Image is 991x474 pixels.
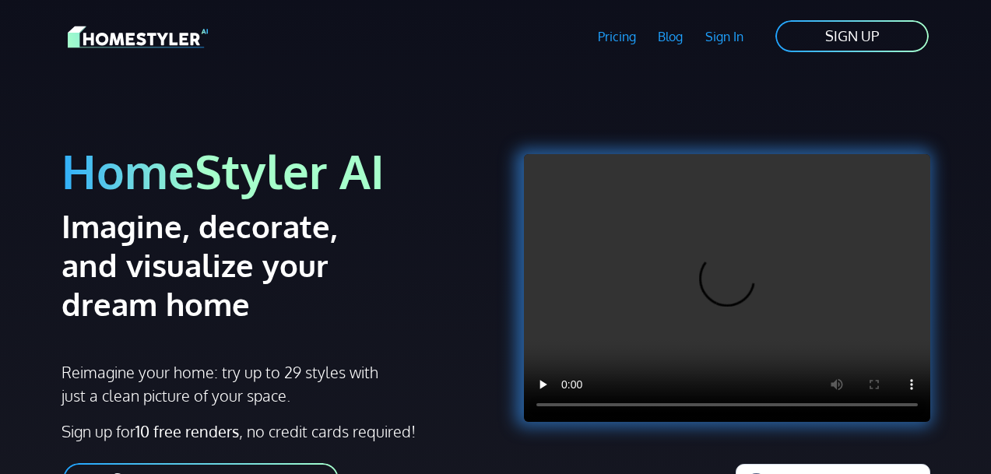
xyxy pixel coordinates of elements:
[774,19,930,54] a: SIGN UP
[68,23,208,51] img: HomeStyler AI logo
[61,420,487,443] p: Sign up for , no credit cards required!
[61,142,487,200] h1: HomeStyler AI
[694,19,755,54] a: Sign In
[61,206,402,323] h2: Imagine, decorate, and visualize your dream home
[135,421,239,441] strong: 10 free renders
[647,19,694,54] a: Blog
[586,19,647,54] a: Pricing
[61,360,381,407] p: Reimagine your home: try up to 29 styles with just a clean picture of your space.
